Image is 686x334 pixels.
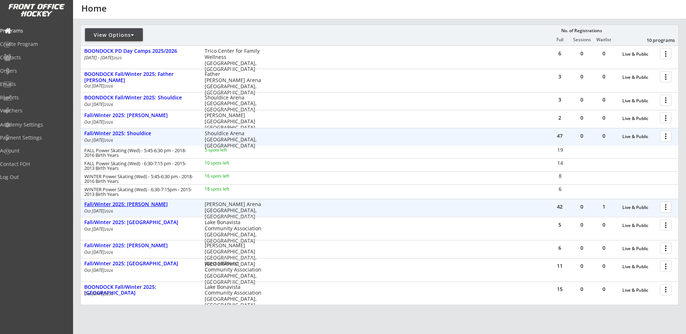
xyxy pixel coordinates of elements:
[84,250,195,254] div: Oct [DATE]
[113,55,122,60] em: 2025
[571,74,593,79] div: 0
[105,209,113,214] em: 2026
[84,284,197,296] div: BOONDOCK Fall/Winter 2025: [GEOGRAPHIC_DATA]
[549,74,571,79] div: 3
[549,174,571,179] div: 8
[593,115,615,120] div: 0
[205,95,261,113] div: Shouldice Arena [GEOGRAPHIC_DATA], [GEOGRAPHIC_DATA]
[205,219,261,244] div: Lake Bonavista Community Association [GEOGRAPHIC_DATA], [GEOGRAPHIC_DATA]
[84,261,197,267] div: Fall/Winter 2025: [GEOGRAPHIC_DATA]
[593,51,615,56] div: 0
[593,222,615,227] div: 0
[205,48,261,72] div: Trico Center for Family Wellness [GEOGRAPHIC_DATA], [GEOGRAPHIC_DATA]
[84,209,195,213] div: Oct [DATE]
[84,71,197,83] div: BOONDOCK Fall/Winter 2025: Father [PERSON_NAME]
[660,48,672,59] button: more_vert
[105,138,113,143] em: 2026
[205,112,261,137] div: [PERSON_NAME][GEOGRAPHIC_DATA] [GEOGRAPHIC_DATA], [GEOGRAPHIC_DATA]
[571,133,593,138] div: 0
[84,243,197,249] div: Fall/Winter 2025: [PERSON_NAME]
[622,134,656,139] div: Live & Public
[105,102,113,107] em: 2026
[660,219,672,231] button: more_vert
[559,28,604,33] div: No. of Registrations
[105,250,113,255] em: 2026
[205,130,261,149] div: Shouldice Arena [GEOGRAPHIC_DATA], [GEOGRAPHIC_DATA]
[571,115,593,120] div: 0
[660,243,672,254] button: more_vert
[549,37,571,42] div: Full
[593,287,615,292] div: 0
[549,222,571,227] div: 5
[105,227,113,232] em: 2026
[84,130,197,137] div: Fall/Winter 2025: Shouldice
[593,133,615,138] div: 0
[84,120,195,124] div: Oct [DATE]
[84,201,197,207] div: Fall/Winter 2025: [PERSON_NAME]
[660,130,672,142] button: more_vert
[84,161,195,171] div: FALL Power Skating (Wed) - 6:30-7:15 pm - 2015-2013 Birth Years
[622,98,656,103] div: Live & Public
[549,133,571,138] div: 47
[549,287,571,292] div: 15
[593,264,615,269] div: 0
[205,148,251,152] div: 5 spots left
[571,264,593,269] div: 0
[622,264,656,269] div: Live & Public
[660,201,672,213] button: more_vert
[84,174,195,184] div: WINTER Power Skating (Wed) - 5:45-6:30 pm - 2018-2016 Birth Years
[205,161,251,165] div: 10 spots left
[105,291,113,296] em: 2026
[84,95,197,101] div: BOONDOCK Fall/Winter 2025: Shouldice
[549,204,571,209] div: 42
[205,243,261,267] div: [PERSON_NAME][GEOGRAPHIC_DATA] [GEOGRAPHIC_DATA], [GEOGRAPHIC_DATA]
[205,187,251,191] div: 18 spots left
[593,245,615,250] div: 0
[205,201,261,219] div: [PERSON_NAME] Arena [GEOGRAPHIC_DATA], [GEOGRAPHIC_DATA]
[549,147,571,153] div: 19
[660,112,672,124] button: more_vert
[622,288,656,293] div: Live & Public
[593,74,615,79] div: 0
[622,75,656,80] div: Live & Public
[571,204,593,209] div: 0
[571,37,593,42] div: Sessions
[105,268,113,273] em: 2026
[549,264,571,269] div: 11
[105,120,113,125] em: 2026
[205,71,261,95] div: Father [PERSON_NAME] Arena [GEOGRAPHIC_DATA], [GEOGRAPHIC_DATA]
[205,284,261,308] div: Lake Bonavista Community Association [GEOGRAPHIC_DATA], [GEOGRAPHIC_DATA]
[571,287,593,292] div: 0
[622,52,656,57] div: Live & Public
[571,222,593,227] div: 0
[549,97,571,102] div: 3
[84,187,195,197] div: WINTER Power Skating (Wed) - 6:30-7:15pm - 2015-2013 Birth Years
[637,37,675,43] div: 10 programs
[571,245,593,250] div: 0
[84,292,195,296] div: Oct [DATE]
[85,31,143,39] div: View Options
[205,174,251,178] div: 16 spots left
[622,205,656,210] div: Live & Public
[549,187,571,192] div: 6
[84,138,195,142] div: Oct [DATE]
[84,148,195,158] div: FALL Power Skating (Wed) - 5:45-6:30 pm - 2018-2016 Birth Years
[205,261,261,285] div: West Hillhurst Community Association [GEOGRAPHIC_DATA], [GEOGRAPHIC_DATA]
[84,219,197,226] div: Fall/Winter 2025: [GEOGRAPHIC_DATA]
[84,268,195,273] div: Oct [DATE]
[593,97,615,102] div: 0
[549,51,571,56] div: 6
[660,71,672,82] button: more_vert
[84,48,197,54] div: BOONDOCK PD Day Camps 2025/2026
[549,245,571,250] div: 6
[571,51,593,56] div: 0
[622,246,656,251] div: Live & Public
[622,116,656,121] div: Live & Public
[660,261,672,272] button: more_vert
[84,84,195,88] div: Oct [DATE]
[84,227,195,231] div: Oct [DATE]
[84,102,195,107] div: Oct [DATE]
[660,284,672,295] button: more_vert
[105,83,113,89] em: 2026
[549,160,571,166] div: 14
